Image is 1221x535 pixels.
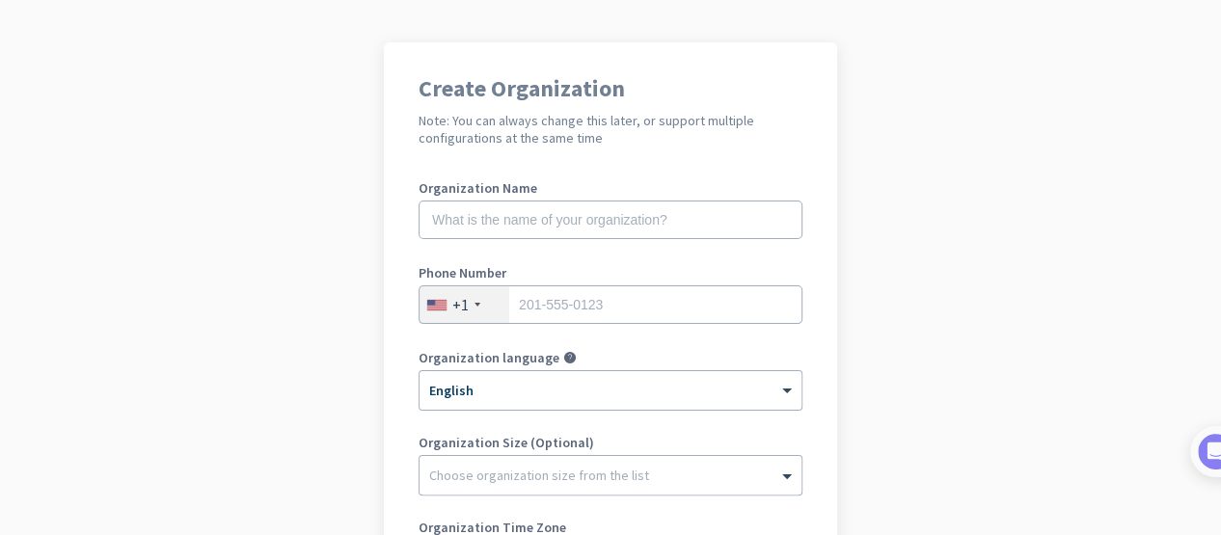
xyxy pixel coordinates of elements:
[419,266,802,280] label: Phone Number
[563,351,577,364] i: help
[419,112,802,147] h2: Note: You can always change this later, or support multiple configurations at the same time
[419,77,802,100] h1: Create Organization
[419,201,802,239] input: What is the name of your organization?
[419,351,559,364] label: Organization language
[419,285,802,324] input: 201-555-0123
[419,181,802,195] label: Organization Name
[452,295,469,314] div: +1
[419,436,802,449] label: Organization Size (Optional)
[419,521,802,534] label: Organization Time Zone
